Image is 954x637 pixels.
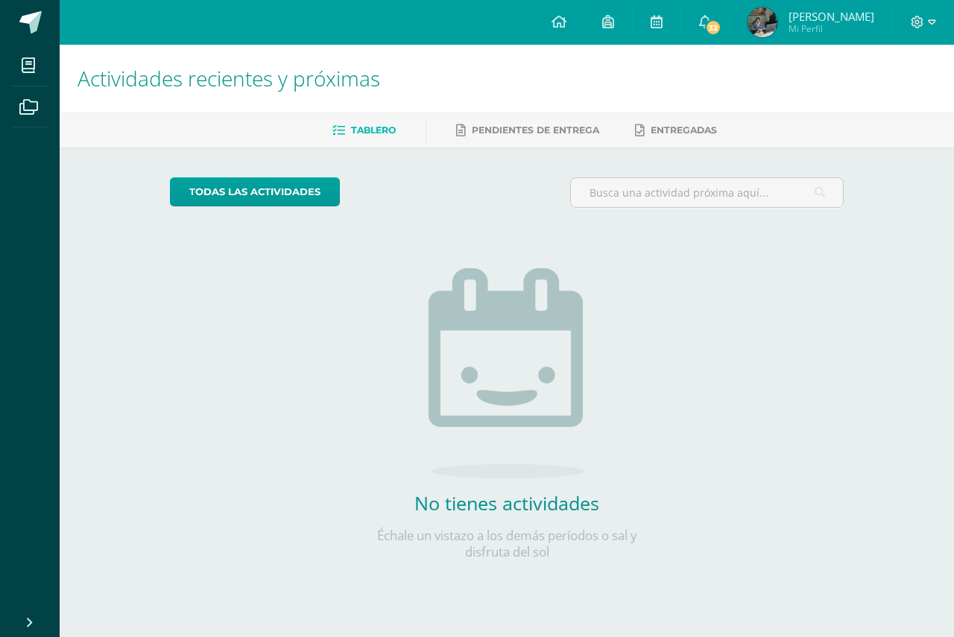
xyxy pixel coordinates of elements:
a: Pendientes de entrega [456,118,599,142]
span: Mi Perfil [789,22,874,35]
p: Échale un vistazo a los demás períodos o sal y disfruta del sol [358,527,656,560]
span: 32 [705,19,721,36]
img: no_activities.png [429,268,585,478]
a: Entregadas [635,118,717,142]
span: Actividades recientes y próximas [78,64,380,92]
a: Tablero [332,118,396,142]
span: Pendientes de entrega [472,124,599,136]
span: Tablero [351,124,396,136]
a: todas las Actividades [170,177,340,206]
span: Entregadas [651,124,717,136]
input: Busca una actividad próxima aquí... [571,178,844,207]
img: 6b9369476adf36ce1db97b39e5a52ad2.png [748,7,777,37]
span: [PERSON_NAME] [789,9,874,24]
h2: No tienes actividades [358,490,656,516]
